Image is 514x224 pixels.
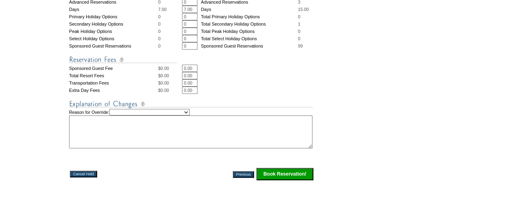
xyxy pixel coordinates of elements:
[201,28,298,35] td: Total Peak Holiday Options
[158,36,160,41] span: 0
[201,42,298,50] td: Sponsored Guest Reservations
[158,43,160,48] span: 0
[298,43,303,48] span: 99
[233,171,254,178] input: Previous
[298,14,300,19] span: 0
[158,87,182,94] td: $
[160,73,169,78] span: 0.00
[69,54,177,65] img: Reservation Fees
[158,14,160,19] span: 0
[69,109,314,148] td: Reason for Override:
[201,20,298,28] td: Total Secondary Holiday Options
[69,13,158,20] td: Primary Holiday Options
[69,99,313,109] img: Explanation of Changes
[69,79,158,87] td: Transportation Fees
[298,22,300,26] span: 1
[256,168,313,180] input: Click this button to finalize your reservation.
[201,13,298,20] td: Total Primary Holiday Options
[158,22,160,26] span: 0
[158,72,182,79] td: $
[160,88,169,93] span: 0.00
[160,80,169,85] span: 0.00
[69,6,158,13] td: Days
[298,29,300,34] span: 0
[70,171,97,177] input: Cancel Hold
[69,42,158,50] td: Sponsored Guest Reservations
[69,35,158,42] td: Select Holiday Options
[158,7,167,12] span: 7.00
[69,28,158,35] td: Peak Holiday Options
[158,79,182,87] td: $
[160,66,169,71] span: 0.00
[201,35,298,42] td: Total Select Holiday Options
[69,65,158,72] td: Sponsored Guest Fee
[298,36,300,41] span: 0
[69,20,158,28] td: Secondary Holiday Options
[69,72,158,79] td: Total Resort Fees
[69,87,158,94] td: Extra Day Fees
[158,29,160,34] span: 0
[158,65,182,72] td: $
[298,7,309,12] span: 15.00
[201,6,298,13] td: Days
